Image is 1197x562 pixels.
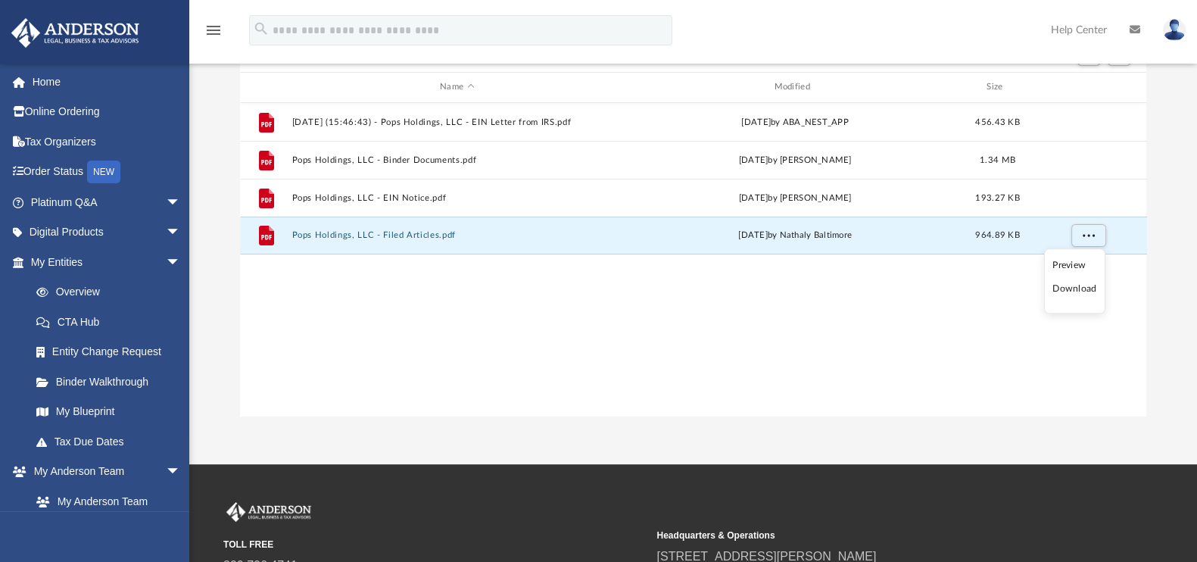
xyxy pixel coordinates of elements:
[291,117,622,127] button: [DATE] (15:46:43) - Pops Holdings, LLC - EIN Letter from IRS.pdf
[204,21,223,39] i: menu
[629,191,960,205] div: [DATE] by [PERSON_NAME]
[240,103,1147,417] div: grid
[291,80,622,94] div: Name
[1044,248,1105,314] ul: More options
[629,115,960,129] div: [DATE] by ABA_NEST_APP
[223,538,646,551] small: TOLL FREE
[204,29,223,39] a: menu
[11,217,204,248] a: Digital Productsarrow_drop_down
[1071,224,1105,247] button: More options
[166,457,196,488] span: arrow_drop_down
[980,155,1015,164] span: 1.34 MB
[166,187,196,218] span: arrow_drop_down
[7,18,144,48] img: Anderson Advisors Platinum Portal
[11,126,204,157] a: Tax Organizers
[291,193,622,203] button: Pops Holdings, LLC - EIN Notice.pdf
[21,307,204,337] a: CTA Hub
[11,187,204,217] a: Platinum Q&Aarrow_drop_down
[1052,258,1096,273] li: Preview
[11,97,204,127] a: Online Ordering
[11,157,204,188] a: Order StatusNEW
[975,193,1019,201] span: 193.27 KB
[223,502,314,522] img: Anderson Advisors Platinum Portal
[1052,281,1096,297] li: Download
[1163,19,1186,41] img: User Pic
[166,217,196,248] span: arrow_drop_down
[967,80,1027,94] div: Size
[629,80,961,94] div: Modified
[629,153,960,167] div: [DATE] by [PERSON_NAME]
[291,155,622,165] button: Pops Holdings, LLC - Binder Documents.pdf
[166,247,196,278] span: arrow_drop_down
[21,337,204,367] a: Entity Change Request
[21,426,204,457] a: Tax Due Dates
[253,20,270,37] i: search
[246,80,284,94] div: id
[21,397,196,427] a: My Blueprint
[21,367,204,397] a: Binder Walkthrough
[11,457,196,487] a: My Anderson Teamarrow_drop_down
[11,67,204,97] a: Home
[656,529,1079,542] small: Headquarters & Operations
[629,229,960,242] div: [DATE] by Nathaly Baltimore
[21,486,189,517] a: My Anderson Team
[975,117,1019,126] span: 456.43 KB
[21,277,204,308] a: Overview
[87,161,120,183] div: NEW
[1034,80,1140,94] div: id
[291,230,622,240] button: Pops Holdings, LLC - Filed Articles.pdf
[975,231,1019,239] span: 964.89 KB
[11,247,204,277] a: My Entitiesarrow_drop_down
